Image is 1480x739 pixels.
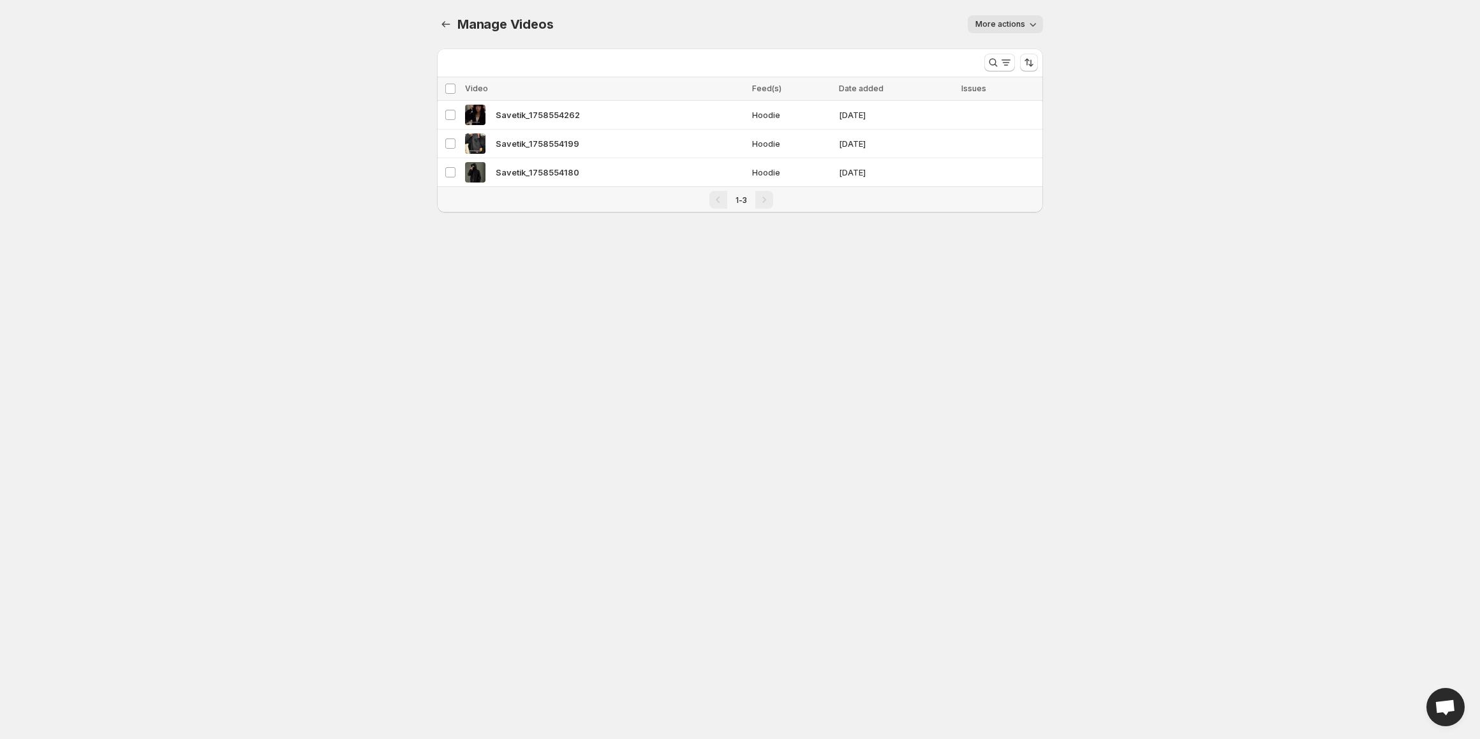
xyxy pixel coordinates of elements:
[457,17,553,32] span: Manage Videos
[752,108,831,121] span: Hoodie
[835,158,958,187] td: [DATE]
[968,15,1043,33] button: More actions
[752,137,831,150] span: Hoodie
[1020,54,1038,71] button: Sort the results
[835,130,958,158] td: [DATE]
[437,15,455,33] button: Manage Videos
[984,54,1015,71] button: Search and filter results
[437,186,1043,213] nav: Pagination
[465,105,485,125] img: Savetik_1758554262
[835,101,958,130] td: [DATE]
[465,162,485,183] img: Savetik_1758554180
[496,166,579,179] span: Savetik_1758554180
[496,137,579,150] span: Savetik_1758554199
[465,84,488,93] span: Video
[975,19,1025,29] span: More actions
[1426,688,1465,726] div: Open chat
[961,84,986,93] span: Issues
[839,84,884,93] span: Date added
[496,108,580,121] span: Savetik_1758554262
[736,195,747,205] span: 1-3
[465,133,485,154] img: Savetik_1758554199
[752,166,831,179] span: Hoodie
[752,84,781,93] span: Feed(s)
